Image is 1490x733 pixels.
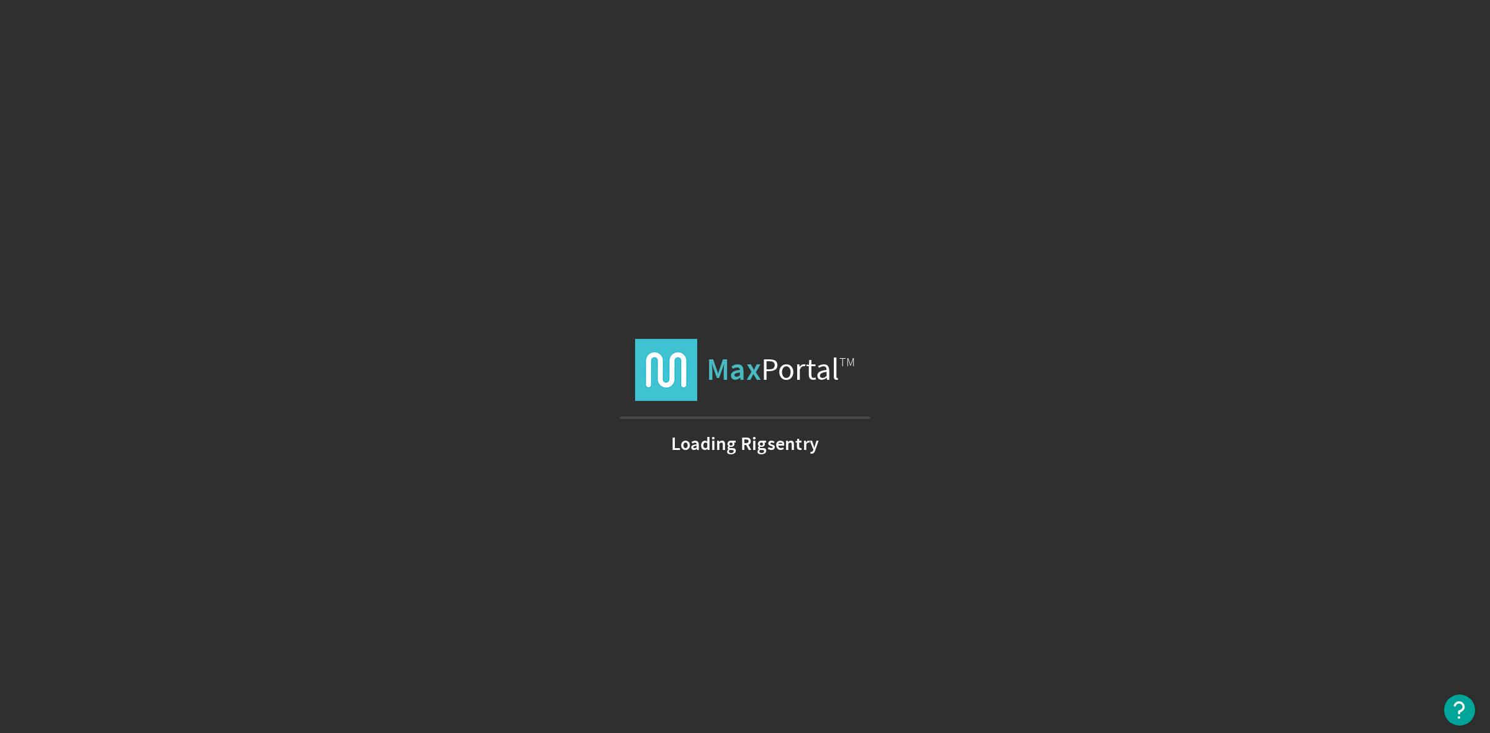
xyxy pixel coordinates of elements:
[707,339,855,401] span: Portal
[707,349,761,390] strong: Max
[839,354,855,370] span: TM
[635,339,697,401] img: logo
[671,438,819,450] strong: Loading Rigsentry
[1444,695,1475,726] button: Open Resource Center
